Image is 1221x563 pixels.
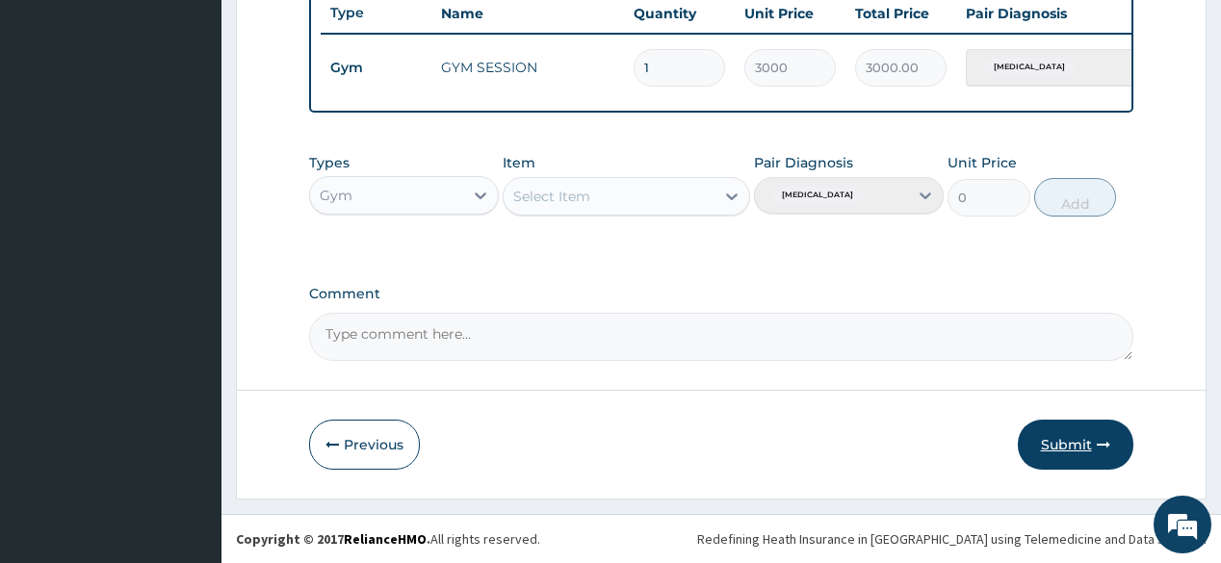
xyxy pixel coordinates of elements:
label: Comment [309,286,1132,302]
label: Types [309,155,350,171]
button: Add [1034,178,1117,217]
strong: Copyright © 2017 . [236,530,430,548]
button: Previous [309,420,420,470]
button: Submit [1018,420,1133,470]
div: Chat with us now [100,108,324,133]
label: Pair Diagnosis [754,153,853,172]
td: GYM SESSION [431,48,624,87]
label: Unit Price [948,153,1017,172]
footer: All rights reserved. [221,514,1221,563]
div: Redefining Heath Insurance in [GEOGRAPHIC_DATA] using Telemedicine and Data Science! [697,529,1207,549]
span: We're online! [112,163,266,357]
div: Select Item [513,187,590,206]
div: Minimize live chat window [316,10,362,56]
textarea: Type your message and hit 'Enter' [10,366,367,433]
td: Gym [321,50,431,86]
a: RelianceHMO [344,530,427,548]
label: Item [503,153,535,172]
img: d_794563401_company_1708531726252_794563401 [36,96,78,144]
div: Gym [320,186,352,205]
